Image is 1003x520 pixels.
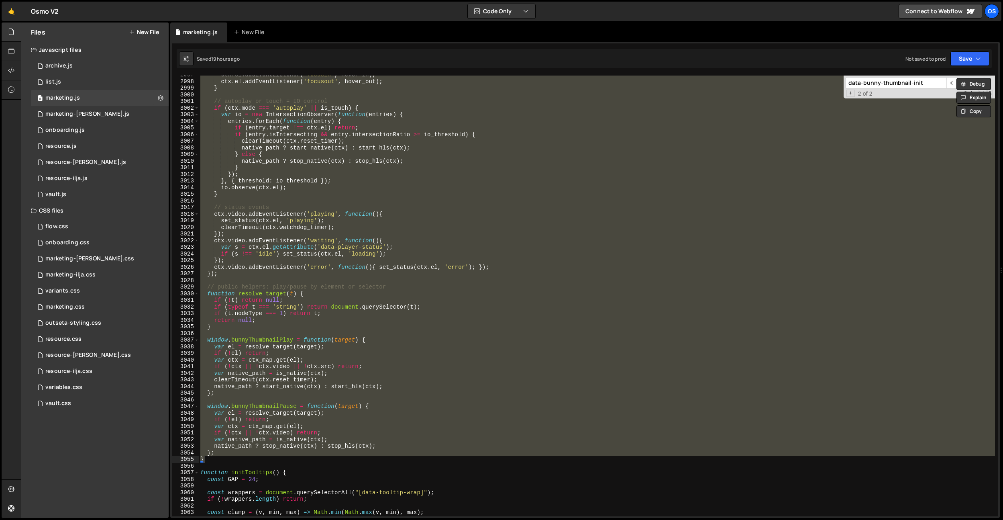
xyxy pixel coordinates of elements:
[946,77,958,89] span: ​
[172,383,199,390] div: 3044
[45,239,90,246] div: onboarding.css
[172,370,199,377] div: 3042
[172,337,199,344] div: 3037
[172,450,199,457] div: 3054
[45,384,82,391] div: variables.css
[956,105,991,117] button: Copy
[172,443,199,450] div: 3053
[31,170,169,186] div: 16596/46195.js
[855,90,876,97] span: 2 of 2
[31,6,59,16] div: Osmo V2
[31,315,169,331] div: 16596/45156.css
[172,496,199,503] div: 3061
[172,224,199,231] div: 3020
[129,29,159,35] button: New File
[950,51,989,66] button: Save
[172,323,199,330] div: 3035
[172,118,199,125] div: 3004
[45,191,66,198] div: vault.js
[45,303,85,311] div: marketing.css
[45,143,77,150] div: resource.js
[172,350,199,357] div: 3039
[172,251,199,258] div: 3024
[172,257,199,264] div: 3025
[172,390,199,397] div: 3045
[172,403,199,410] div: 3047
[172,277,199,284] div: 3028
[45,400,71,407] div: vault.css
[183,28,218,36] div: marketing.js
[31,122,169,138] div: 16596/48092.js
[172,138,199,145] div: 3007
[45,94,80,102] div: marketing.js
[172,291,199,297] div: 3030
[197,55,240,62] div: Saved
[45,62,73,70] div: archive.js
[172,456,199,463] div: 3055
[172,503,199,510] div: 3062
[172,264,199,271] div: 3026
[172,198,199,205] div: 3016
[234,28,267,36] div: New File
[172,105,199,112] div: 3002
[172,171,199,178] div: 3012
[172,164,199,171] div: 3011
[172,85,199,92] div: 2999
[846,77,946,89] input: Search for
[172,423,199,430] div: 3050
[172,237,199,244] div: 3022
[172,151,199,158] div: 3009
[172,92,199,98] div: 3000
[45,127,85,134] div: onboarding.js
[31,138,169,154] div: 16596/46183.js
[45,336,82,343] div: resource.css
[172,463,199,470] div: 3056
[172,489,199,496] div: 3060
[172,78,199,85] div: 2998
[172,178,199,184] div: 3013
[31,58,169,74] div: 16596/46210.js
[172,211,199,218] div: 3018
[31,283,169,299] div: 16596/45511.css
[985,4,999,18] a: Os
[172,377,199,383] div: 3043
[31,219,169,235] div: 16596/47552.css
[172,317,199,324] div: 3034
[172,145,199,151] div: 3008
[172,270,199,277] div: 3027
[172,416,199,423] div: 3049
[31,251,169,267] div: 16596/46284.css
[172,410,199,417] div: 3048
[172,363,199,370] div: 3041
[45,111,129,118] div: marketing-[PERSON_NAME].js
[172,284,199,291] div: 3029
[172,98,199,105] div: 3001
[846,90,855,97] span: Toggle Replace mode
[31,74,169,90] div: 16596/45151.js
[172,397,199,403] div: 3046
[31,379,169,395] div: 16596/45154.css
[172,184,199,191] div: 3014
[21,203,169,219] div: CSS files
[45,287,80,295] div: variants.css
[905,55,946,62] div: Not saved to prod
[172,310,199,317] div: 3033
[172,191,199,198] div: 3015
[31,395,169,411] div: 16596/45153.css
[38,96,43,102] span: 0
[45,175,88,182] div: resource-ilja.js
[172,158,199,165] div: 3010
[31,299,169,315] div: 16596/45446.css
[21,42,169,58] div: Javascript files
[172,244,199,251] div: 3023
[172,476,199,483] div: 3058
[31,347,169,363] div: 16596/46196.css
[31,331,169,347] div: 16596/46199.css
[45,78,61,86] div: list.js
[899,4,982,18] a: Connect to Webflow
[172,330,199,337] div: 3036
[45,223,68,230] div: flow.css
[172,297,199,304] div: 3031
[172,217,199,224] div: 3019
